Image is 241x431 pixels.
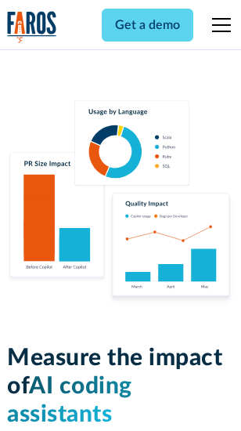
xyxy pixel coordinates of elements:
span: AI coding assistants [7,375,132,426]
h1: Measure the impact of [7,344,234,429]
img: Charts tracking GitHub Copilot's usage and impact on velocity and quality [7,100,234,306]
img: Logo of the analytics and reporting company Faros. [7,11,57,43]
a: home [7,11,57,43]
div: menu [203,6,234,44]
a: Get a demo [102,9,193,42]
